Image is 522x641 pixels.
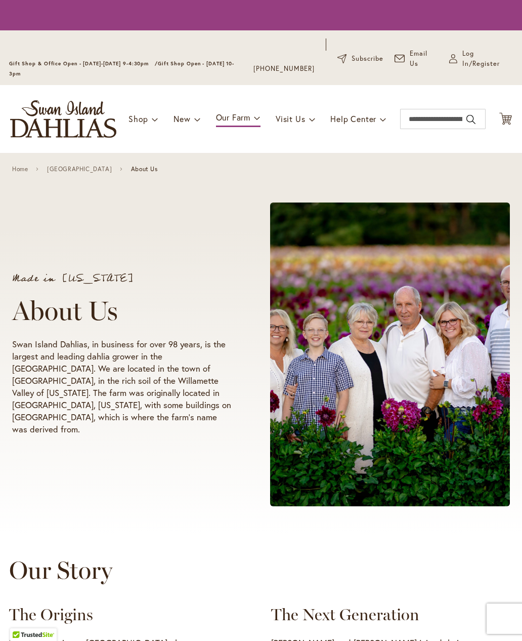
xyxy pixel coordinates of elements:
a: [GEOGRAPHIC_DATA] [47,166,112,173]
p: Swan Island Dahlias, in business for over 98 years, is the largest and leading dahlia grower in t... [12,338,232,435]
span: Visit Us [276,113,305,124]
span: Email Us [410,49,438,69]
a: store logo [10,100,116,138]
span: Subscribe [352,54,383,64]
h3: The Origins [9,605,251,625]
span: Gift Shop & Office Open - [DATE]-[DATE] 9-4:30pm / [9,60,158,67]
span: Help Center [330,113,376,124]
a: Log In/Register [449,49,513,69]
p: Made in [US_STATE] [12,273,232,284]
h3: The Next Generation [271,605,513,625]
a: Subscribe [337,54,383,64]
h1: About Us [12,296,232,326]
button: Search [466,111,475,128]
a: Home [12,166,28,173]
a: Email Us [395,49,438,69]
a: [PHONE_NUMBER] [253,64,315,74]
span: Shop [128,113,148,124]
span: About Us [131,166,158,173]
span: Log In/Register [462,49,513,69]
span: Our Farm [216,112,250,123]
span: New [173,113,190,124]
h2: Our Story [9,556,513,584]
